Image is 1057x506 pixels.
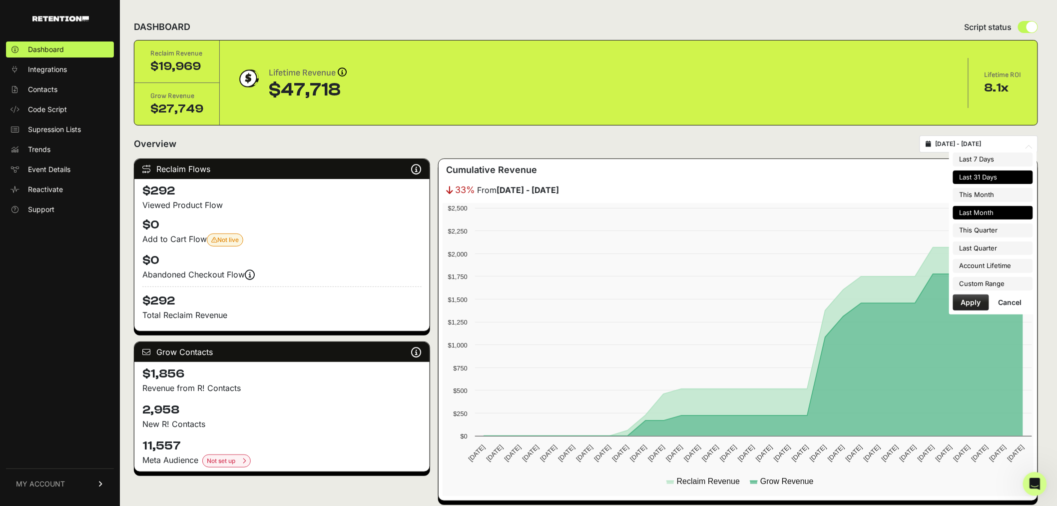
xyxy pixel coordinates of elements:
text: [DATE] [1006,443,1026,463]
i: Events are firing, and revenue is coming soon! Reclaim revenue is updated nightly. [245,274,255,275]
span: Reactivate [28,184,63,194]
text: [DATE] [574,443,594,463]
span: Not live [211,236,239,243]
text: [DATE] [754,443,774,463]
text: [DATE] [970,443,990,463]
span: Code Script [28,104,67,114]
text: [DATE] [772,443,792,463]
text: Grow Revenue [760,477,814,485]
a: Contacts [6,81,114,97]
li: Custom Range [953,277,1033,291]
a: Event Details [6,161,114,177]
text: [DATE] [628,443,648,463]
img: Retention.com [32,16,89,21]
span: Integrations [28,64,67,74]
h2: Overview [134,137,176,151]
li: Last Quarter [953,241,1033,255]
a: Reactivate [6,181,114,197]
text: [DATE] [934,443,954,463]
text: [DATE] [592,443,612,463]
h4: $1,856 [142,366,422,382]
a: Supression Lists [6,121,114,137]
text: [DATE] [521,443,540,463]
button: Apply [953,294,989,310]
text: $1,250 [448,318,468,326]
span: Script status [965,21,1012,33]
button: Cancel [991,294,1030,310]
div: Grow Contacts [134,342,430,362]
span: Event Details [28,164,70,174]
iframe: Intercom live chat [1023,472,1047,496]
a: Code Script [6,101,114,117]
h4: 2,958 [142,402,422,418]
text: $2,000 [448,250,468,258]
div: Meta Audience [142,454,422,467]
h3: Cumulative Revenue [447,163,537,177]
text: $1,750 [448,273,468,280]
div: Grow Revenue [150,91,203,101]
text: [DATE] [556,443,576,463]
text: $1,000 [448,341,468,349]
text: [DATE] [988,443,1008,463]
a: Dashboard [6,41,114,57]
div: $47,718 [269,80,347,100]
a: Support [6,201,114,217]
a: Trends [6,141,114,157]
img: dollar-coin-05c43ed7efb7bc0c12610022525b4bbbb207c7efeef5aecc26f025e68dcafac9.png [236,66,261,91]
li: Last 31 Days [953,170,1033,184]
li: This Quarter [953,223,1033,237]
a: Integrations [6,61,114,77]
h4: $0 [142,217,422,233]
text: $500 [453,387,467,394]
text: [DATE] [952,443,972,463]
a: MY ACCOUNT [6,468,114,499]
text: [DATE] [898,443,918,463]
h2: DASHBOARD [134,20,190,34]
li: Last Month [953,206,1033,220]
text: [DATE] [646,443,666,463]
h4: 11,557 [142,438,422,454]
text: $750 [453,364,467,372]
text: [DATE] [916,443,936,463]
text: [DATE] [538,443,558,463]
div: $27,749 [150,101,203,117]
span: Contacts [28,84,57,94]
text: [DATE] [467,443,486,463]
text: $1,500 [448,296,468,303]
span: From [478,184,559,196]
text: [DATE] [610,443,630,463]
div: Viewed Product Flow [142,199,422,211]
text: [DATE] [700,443,720,463]
text: [DATE] [862,443,882,463]
text: [DATE] [844,443,864,463]
li: Account Lifetime [953,259,1033,273]
div: $19,969 [150,58,203,74]
text: [DATE] [503,443,522,463]
span: 33% [456,183,476,197]
h4: $292 [142,183,422,199]
text: [DATE] [485,443,504,463]
span: Supression Lists [28,124,81,134]
div: Lifetime ROI [985,70,1022,80]
div: 8.1x [985,80,1022,96]
div: Abandoned Checkout Flow [142,268,422,280]
text: [DATE] [826,443,846,463]
li: This Month [953,188,1033,202]
text: [DATE] [736,443,756,463]
p: New R! Contacts [142,418,422,430]
div: Lifetime Revenue [269,66,347,80]
li: Last 7 Days [953,152,1033,166]
text: [DATE] [718,443,738,463]
text: $250 [453,410,467,417]
h4: $0 [142,252,422,268]
span: Support [28,204,54,214]
strong: [DATE] - [DATE] [497,185,559,195]
text: $2,250 [448,227,468,235]
div: Reclaim Flows [134,159,430,179]
text: Reclaim Revenue [677,477,740,485]
p: Revenue from R! Contacts [142,382,422,394]
text: $2,500 [448,204,468,212]
text: [DATE] [790,443,810,463]
text: [DATE] [682,443,702,463]
text: $0 [460,432,467,440]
